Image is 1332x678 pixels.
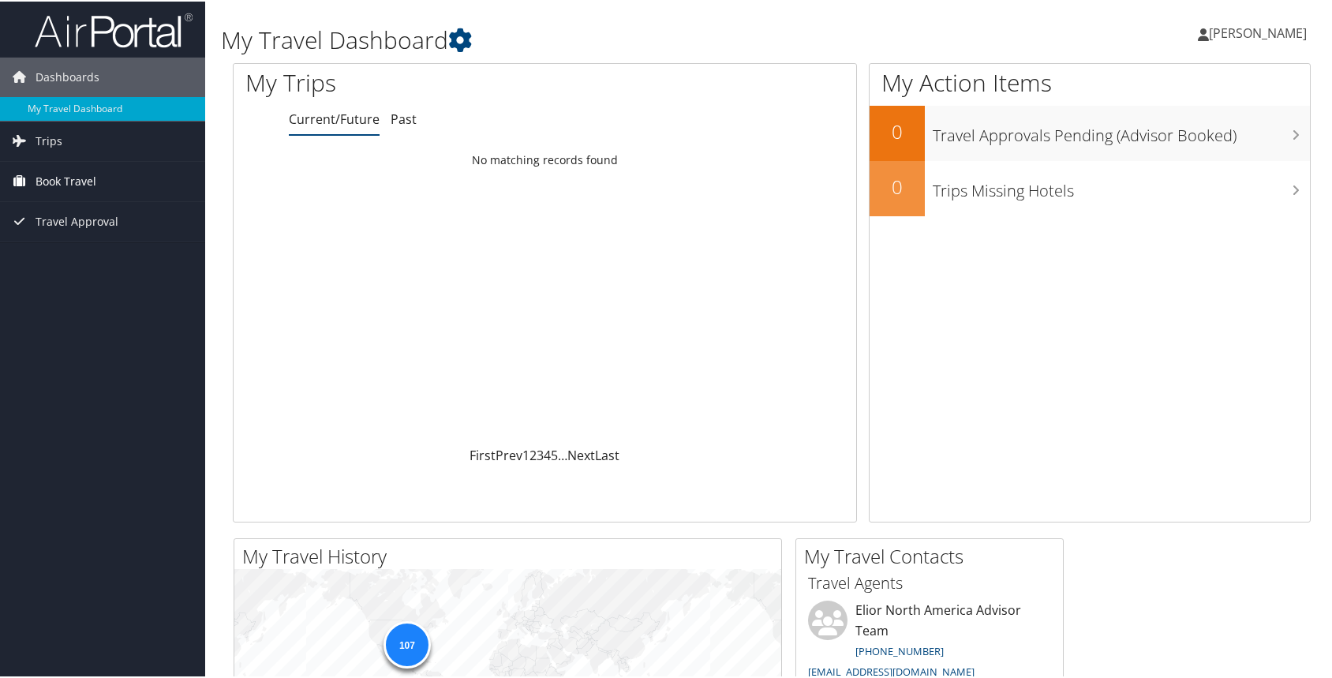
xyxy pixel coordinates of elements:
[544,445,551,463] a: 4
[383,620,430,667] div: 107
[36,200,118,240] span: Travel Approval
[567,445,595,463] a: Next
[537,445,544,463] a: 3
[522,445,529,463] a: 1
[36,56,99,96] span: Dashboards
[36,120,62,159] span: Trips
[551,445,558,463] a: 5
[245,65,585,98] h1: My Trips
[496,445,522,463] a: Prev
[221,22,956,55] h1: My Travel Dashboard
[391,109,417,126] a: Past
[870,104,1310,159] a: 0Travel Approvals Pending (Advisor Booked)
[870,117,925,144] h2: 0
[470,445,496,463] a: First
[808,571,1051,593] h3: Travel Agents
[289,109,380,126] a: Current/Future
[595,445,619,463] a: Last
[35,10,193,47] img: airportal-logo.png
[933,170,1310,200] h3: Trips Missing Hotels
[870,159,1310,215] a: 0Trips Missing Hotels
[529,445,537,463] a: 2
[234,144,856,173] td: No matching records found
[933,115,1310,145] h3: Travel Approvals Pending (Advisor Booked)
[242,541,781,568] h2: My Travel History
[808,663,975,677] a: [EMAIL_ADDRESS][DOMAIN_NAME]
[870,65,1310,98] h1: My Action Items
[1209,23,1307,40] span: [PERSON_NAME]
[36,160,96,200] span: Book Travel
[558,445,567,463] span: …
[870,172,925,199] h2: 0
[855,642,944,657] a: [PHONE_NUMBER]
[804,541,1063,568] h2: My Travel Contacts
[1198,8,1323,55] a: [PERSON_NAME]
